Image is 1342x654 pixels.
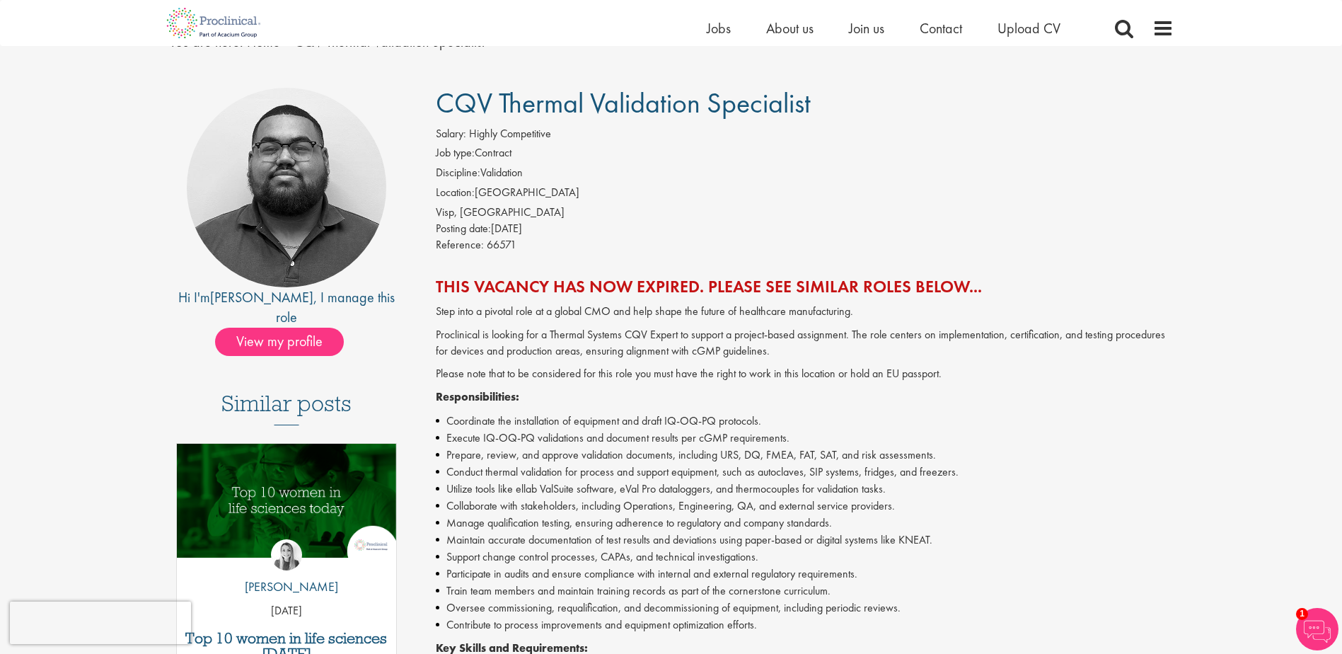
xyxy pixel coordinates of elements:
[436,165,480,181] label: Discipline:
[436,430,1174,447] li: Execute IQ-OQ-PQ validations and document results per cGMP requirements.
[436,145,1174,165] li: Contract
[221,391,352,425] h3: Similar posts
[920,19,962,38] a: Contact
[436,566,1174,583] li: Participate in audits and ensure compliance with internal and external regulatory requirements.
[469,126,551,141] span: Highly Competitive
[436,599,1174,616] li: Oversee commissioning, requalification, and decommissioning of equipment, including periodic revi...
[436,549,1174,566] li: Support change control processes, CAPAs, and technical investigations.
[436,532,1174,549] li: Maintain accurate documentation of test results and deviations using paper-based or digital syste...
[1296,608,1308,620] span: 1
[436,447,1174,464] li: Prepare, review, and approve validation documents, including URS, DQ, FMEA, FAT, SAT, and risk as...
[210,288,313,306] a: [PERSON_NAME]
[436,165,1174,185] li: Validation
[234,578,338,596] p: [PERSON_NAME]
[436,85,811,121] span: CQV Thermal Validation Specialist
[10,602,191,644] iframe: reCAPTCHA
[436,327,1174,360] p: Proclinical is looking for a Thermal Systems CQV Expert to support a project-based assignment. Th...
[707,19,731,38] a: Jobs
[436,583,1174,599] li: Train team members and maintain training records as part of the cornerstone curriculum.
[177,444,397,558] img: Top 10 women in life sciences today
[215,331,358,349] a: View my profile
[187,88,386,287] img: imeage of recruiter Ashley Bennett
[997,19,1060,38] a: Upload CV
[271,539,302,570] img: Hannah Burke
[436,237,484,253] label: Reference:
[436,221,1174,237] div: [DATE]
[215,328,344,356] span: View my profile
[1296,608,1338,650] img: Chatbot
[177,444,397,569] a: Link to a post
[436,481,1174,498] li: Utilize tools like ellab ValSuite software, eVal Pro dataloggers, and thermocouples for validatio...
[436,616,1174,633] li: Contribute to process improvements and equipment optimization efforts.
[487,237,516,252] span: 66571
[436,185,475,201] label: Location:
[849,19,884,38] a: Join us
[436,205,1174,221] div: Visp, [GEOGRAPHIC_DATA]
[436,277,1174,296] h2: This vacancy has now expired. Please see similar roles below...
[169,287,405,328] div: Hi I'm , I manage this role
[436,185,1174,205] li: [GEOGRAPHIC_DATA]
[436,413,1174,430] li: Coordinate the installation of equipment and draft IQ-OQ-PQ protocols.
[436,464,1174,481] li: Conduct thermal validation for process and support equipment, such as autoclaves, SIP systems, fr...
[436,304,1174,320] p: Step into a pivotal role at a global CMO and help shape the future of healthcare manufacturing.
[436,498,1174,515] li: Collaborate with stakeholders, including Operations, Engineering, QA, and external service provid...
[234,539,338,603] a: Hannah Burke [PERSON_NAME]
[436,145,475,161] label: Job type:
[436,515,1174,532] li: Manage qualification testing, ensuring adherence to regulatory and company standards.
[436,221,491,236] span: Posting date:
[177,603,397,619] p: [DATE]
[766,19,814,38] a: About us
[436,366,1174,382] p: Please note that to be considered for this role you must have the right to work in this location ...
[436,126,466,142] label: Salary:
[436,389,519,404] strong: Responsibilities:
